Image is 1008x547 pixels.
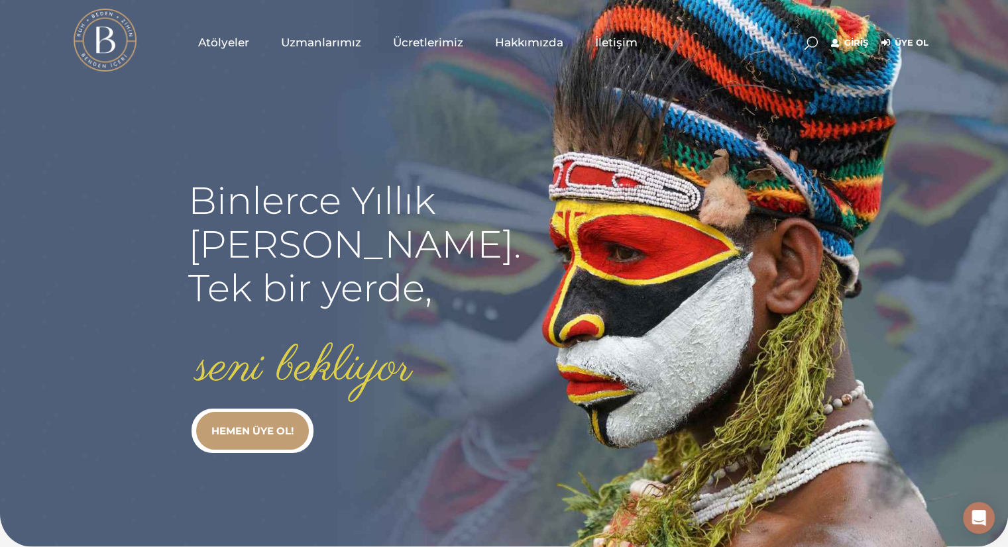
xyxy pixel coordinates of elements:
div: Open Intercom Messenger [963,502,995,534]
span: Hakkımızda [495,35,563,50]
a: Giriş [831,35,868,51]
a: İletişim [579,9,653,75]
span: İletişim [595,35,638,50]
a: HEMEN ÜYE OL! [196,412,309,450]
a: Üye Ol [881,35,928,51]
rs-layer: seni bekliyor [196,340,412,395]
rs-layer: Binlerce Yıllık [PERSON_NAME]. Tek bir yerde, [188,179,521,310]
img: light logo [74,9,137,72]
a: Hakkımızda [479,9,579,75]
span: Uzmanlarımız [281,35,361,50]
a: Atölyeler [182,9,265,75]
a: Ücretlerimiz [377,9,479,75]
a: Uzmanlarımız [265,9,377,75]
span: Atölyeler [198,35,249,50]
span: Ücretlerimiz [393,35,463,50]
